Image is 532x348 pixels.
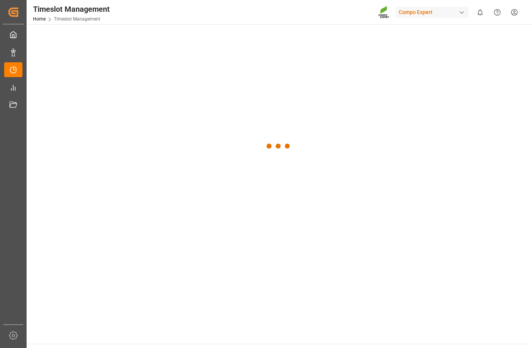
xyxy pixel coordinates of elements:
button: Help Center [489,4,506,21]
button: show 0 new notifications [472,4,489,21]
div: Timeslot Management [33,3,110,15]
div: Compo Expert [396,7,469,18]
img: Screenshot%202023-09-29%20at%2010.02.21.png_1712312052.png [378,6,390,19]
a: Home [33,16,46,22]
button: Compo Expert [396,5,472,19]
